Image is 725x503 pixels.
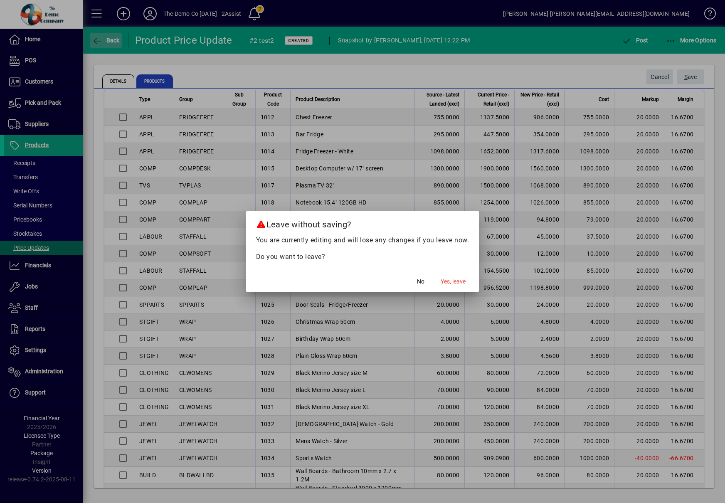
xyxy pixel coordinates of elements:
p: You are currently editing and will lose any changes if you leave now. [256,235,469,245]
button: Yes, leave [437,274,469,289]
p: Do you want to leave? [256,252,469,262]
span: No [417,277,424,286]
h2: Leave without saving? [246,211,479,235]
button: No [407,274,434,289]
span: Yes, leave [441,277,466,286]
